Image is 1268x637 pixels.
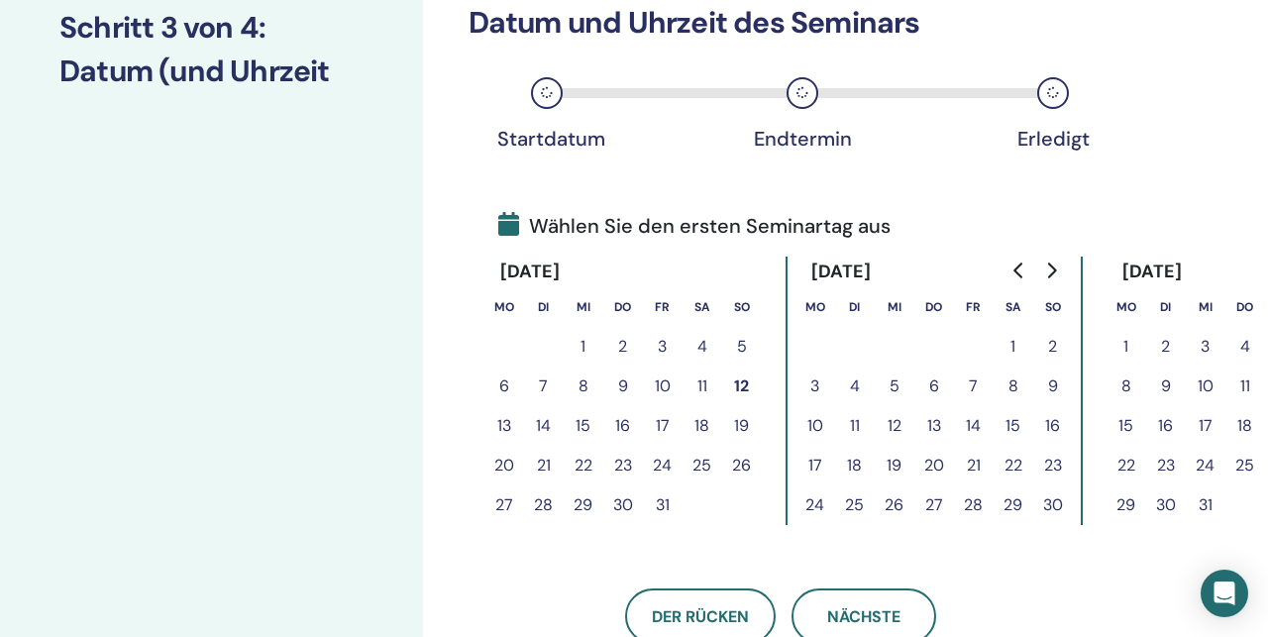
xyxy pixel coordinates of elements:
[1225,446,1265,485] button: 25
[564,367,603,406] button: 8
[795,257,888,287] div: [DATE]
[683,367,722,406] button: 11
[1186,446,1225,485] button: 24
[524,367,564,406] button: 7
[652,606,749,627] span: Der Rücken
[1033,367,1073,406] button: 9
[875,446,914,485] button: 19
[1186,287,1225,327] th: Mittwoch
[875,485,914,525] button: 26
[1107,406,1146,446] button: 15
[835,406,875,446] button: 11
[994,485,1033,525] button: 29
[524,287,564,327] th: Dienstag
[722,446,762,485] button: 26
[875,287,914,327] th: Mittwoch
[683,446,722,485] button: 25
[603,485,643,525] button: 30
[1033,446,1073,485] button: 23
[1186,485,1225,525] button: 31
[643,485,683,525] button: 31
[994,327,1033,367] button: 1
[1146,406,1186,446] button: 16
[1004,127,1103,151] div: Erledigt
[524,485,564,525] button: 28
[603,406,643,446] button: 16
[603,367,643,406] button: 9
[753,127,852,151] div: Endtermin
[954,485,994,525] button: 28
[484,485,524,525] button: 27
[795,287,835,327] th: Montag
[498,211,891,241] span: Wählen Sie den ersten Seminartag aus
[564,406,603,446] button: 15
[484,287,524,327] th: Montag
[484,446,524,485] button: 20
[827,606,900,627] span: Nächste
[1033,406,1073,446] button: 16
[914,406,954,446] button: 13
[1146,485,1186,525] button: 30
[484,257,577,287] div: [DATE]
[1033,287,1073,327] th: Sonntag
[1107,257,1199,287] div: [DATE]
[59,10,364,46] h3: Schritt 3 von 4 :
[722,367,762,406] button: 12
[914,367,954,406] button: 6
[1225,287,1265,327] th: Donnerstag
[1225,406,1265,446] button: 18
[954,406,994,446] button: 14
[603,287,643,327] th: Donnerstag
[1107,446,1146,485] button: 22
[1033,327,1073,367] button: 2
[1107,287,1146,327] th: Montag
[497,127,596,151] div: Startdatum
[914,446,954,485] button: 20
[484,406,524,446] button: 13
[1146,367,1186,406] button: 9
[564,485,603,525] button: 29
[994,446,1033,485] button: 22
[914,287,954,327] th: Donnerstag
[603,446,643,485] button: 23
[1107,367,1146,406] button: 8
[875,406,914,446] button: 12
[683,327,722,367] button: 4
[994,367,1033,406] button: 8
[795,367,835,406] button: 3
[914,485,954,525] button: 27
[1186,406,1225,446] button: 17
[722,406,762,446] button: 19
[795,446,835,485] button: 17
[1225,367,1265,406] button: 11
[683,287,722,327] th: Samstag
[564,287,603,327] th: Mittwoch
[469,5,1094,41] h3: Datum und Uhrzeit des Seminars
[835,287,875,327] th: Dienstag
[59,53,364,89] h3: Datum (und Uhrzeit
[643,406,683,446] button: 17
[954,446,994,485] button: 21
[524,406,564,446] button: 14
[643,446,683,485] button: 24
[835,446,875,485] button: 18
[643,327,683,367] button: 3
[722,327,762,367] button: 5
[564,446,603,485] button: 22
[524,446,564,485] button: 21
[1186,367,1225,406] button: 10
[643,287,683,327] th: Freitag
[954,367,994,406] button: 7
[722,287,762,327] th: Sonntag
[1146,327,1186,367] button: 2
[835,367,875,406] button: 4
[1146,446,1186,485] button: 23
[994,406,1033,446] button: 15
[1107,327,1146,367] button: 1
[683,406,722,446] button: 18
[484,367,524,406] button: 6
[643,367,683,406] button: 10
[1201,570,1248,617] div: Open Intercom Messenger
[875,367,914,406] button: 5
[1107,485,1146,525] button: 29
